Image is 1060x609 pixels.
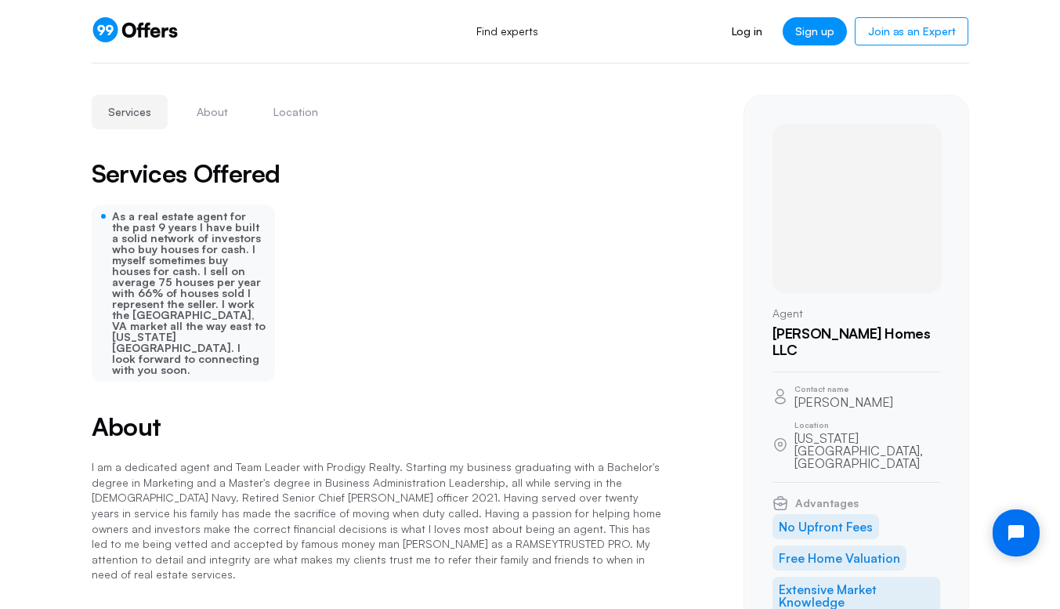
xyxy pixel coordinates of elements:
p: Contact name [794,385,893,393]
a: Find experts [459,14,555,49]
p: Agent [772,306,940,321]
a: Join as an Expert [855,17,968,45]
p: Location [794,421,940,429]
p: [US_STATE][GEOGRAPHIC_DATA], [GEOGRAPHIC_DATA] [794,432,940,469]
a: Log in [719,17,775,45]
h2: Services Offered [92,161,280,186]
button: Location [257,95,335,129]
button: Services [92,95,168,129]
li: Free Home Valuation [772,546,906,571]
h2: About [92,413,668,440]
iframe: Tidio Chat [979,496,1053,570]
li: No Upfront Fees [772,514,879,539]
button: About [180,95,244,129]
span: Advantages [795,498,859,509]
h1: [PERSON_NAME] Homes LLC [772,325,940,359]
div: As a real estate agent for the past 9 years I have built a solid network of investors who buy hou... [92,205,276,382]
a: Sign up [783,17,847,45]
p: I am a dedicated agent and Team Leader with Prodigy Realty. Starting my business graduating with ... [92,459,668,582]
img: Joshua Britt [772,124,942,293]
p: [PERSON_NAME] [794,396,893,408]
